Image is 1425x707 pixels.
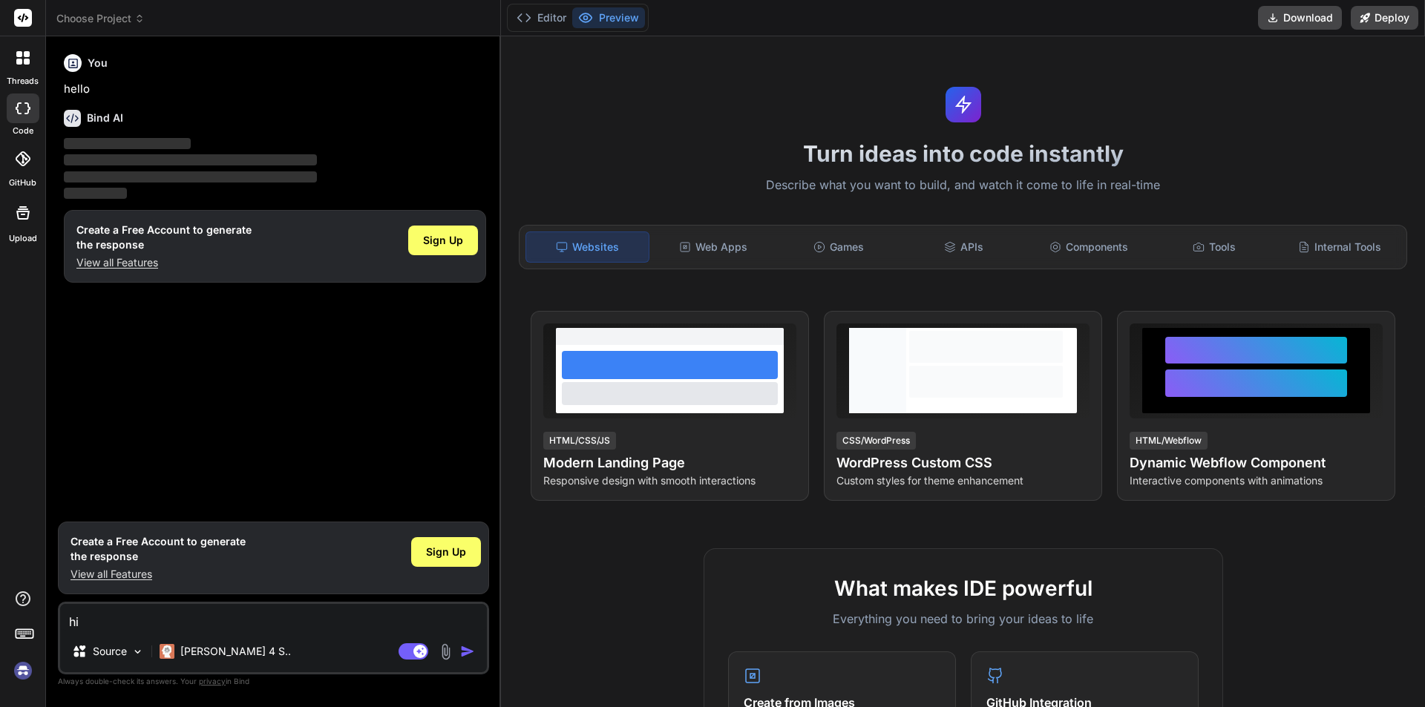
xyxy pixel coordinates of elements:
[1130,473,1383,488] p: Interactive components with animations
[1258,6,1342,30] button: Download
[543,453,796,473] h4: Modern Landing Page
[652,231,775,263] div: Web Apps
[58,674,489,688] p: Always double-check its answers. Your in Bind
[572,7,645,28] button: Preview
[64,171,317,182] span: ‌
[1153,231,1276,263] div: Tools
[199,677,226,685] span: privacy
[728,573,1199,604] h2: What makes IDE powerful
[64,154,317,165] span: ‌
[426,545,466,559] span: Sign Up
[64,188,127,199] span: ‌
[543,473,796,488] p: Responsive design with smooth interactions
[56,11,145,26] span: Choose Project
[510,140,1416,167] h1: Turn ideas into code instantly
[543,432,616,450] div: HTML/CSS/JS
[7,75,39,88] label: threads
[437,643,454,660] img: attachment
[1028,231,1150,263] div: Components
[71,534,246,564] h1: Create a Free Account to generate the response
[93,644,127,659] p: Source
[836,453,1090,473] h4: WordPress Custom CSS
[13,125,33,137] label: code
[1130,453,1383,473] h4: Dynamic Webflow Component
[460,644,475,659] img: icon
[180,644,291,659] p: [PERSON_NAME] 4 S..
[160,644,174,659] img: Claude 4 Sonnet
[88,56,108,70] h6: You
[131,645,144,658] img: Pick Models
[836,432,916,450] div: CSS/WordPress
[1278,231,1401,263] div: Internal Tools
[1351,6,1418,30] button: Deploy
[64,138,191,149] span: ‌
[60,604,487,631] textarea: hi
[10,658,36,683] img: signin
[728,610,1199,628] p: Everything you need to bring your ideas to life
[423,233,463,248] span: Sign Up
[9,232,37,245] label: Upload
[778,231,900,263] div: Games
[902,231,1025,263] div: APIs
[87,111,123,125] h6: Bind AI
[525,231,649,263] div: Websites
[511,7,572,28] button: Editor
[71,567,246,582] p: View all Features
[510,176,1416,195] p: Describe what you want to build, and watch it come to life in real-time
[836,473,1090,488] p: Custom styles for theme enhancement
[9,177,36,189] label: GitHub
[76,223,252,252] h1: Create a Free Account to generate the response
[76,255,252,270] p: View all Features
[64,81,486,98] p: hello
[1130,432,1208,450] div: HTML/Webflow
